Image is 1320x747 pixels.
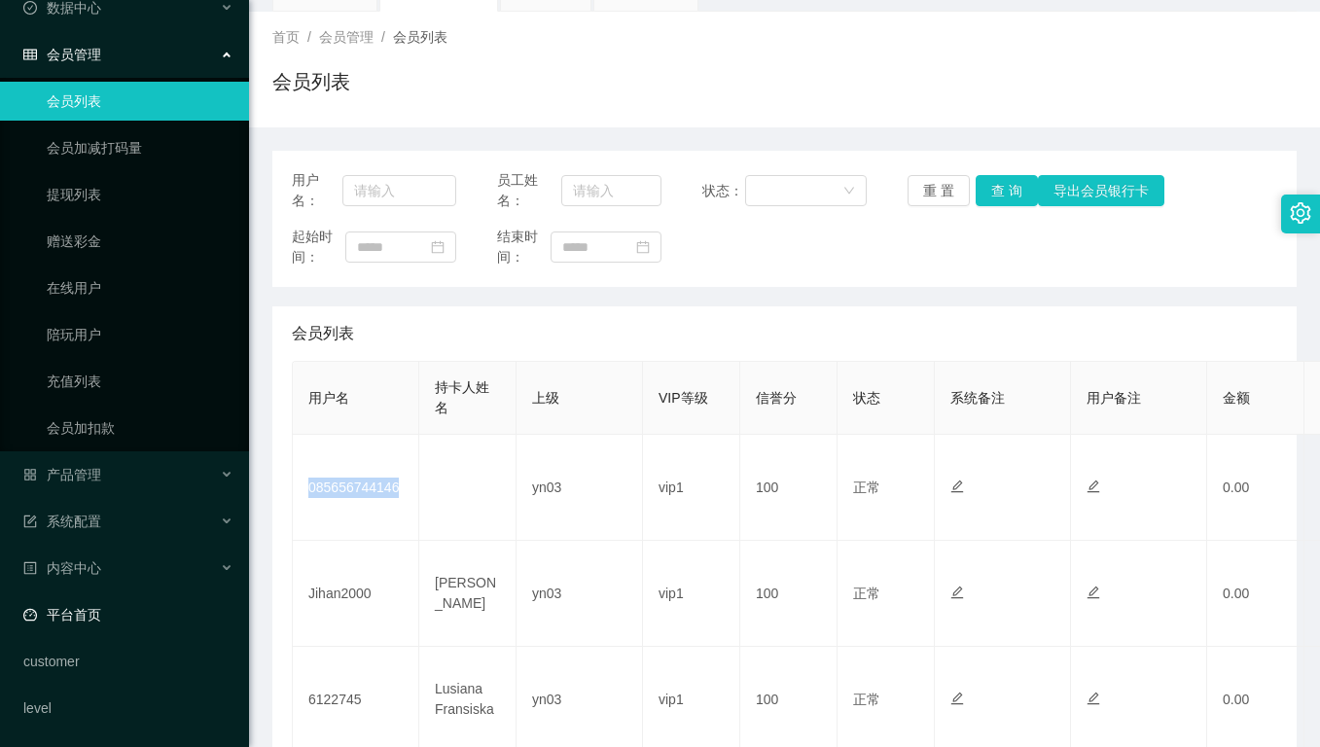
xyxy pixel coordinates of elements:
[23,595,233,634] a: 图标: dashboard平台首页
[23,48,37,61] i: 图标: table
[342,175,456,206] input: 请输入
[292,227,345,267] span: 起始时间：
[756,390,797,406] span: 信誉分
[419,541,517,647] td: [PERSON_NAME]
[853,390,880,406] span: 状态
[976,175,1038,206] button: 查 询
[47,362,233,401] a: 充值列表
[47,222,233,261] a: 赠送彩金
[950,480,964,493] i: 图标: edit
[47,315,233,354] a: 陪玩用户
[843,185,855,198] i: 图标: down
[23,467,101,482] span: 产品管理
[517,435,643,541] td: yn03
[435,379,489,415] span: 持卡人姓名
[950,586,964,599] i: 图标: edit
[950,390,1005,406] span: 系统备注
[497,170,561,211] span: 员工姓名：
[23,468,37,481] i: 图标: appstore-o
[950,692,964,705] i: 图标: edit
[23,560,101,576] span: 内容中心
[292,170,342,211] span: 用户名：
[47,268,233,307] a: 在线用户
[853,480,880,495] span: 正常
[659,390,708,406] span: VIP等级
[497,227,551,267] span: 结束时间：
[517,541,643,647] td: yn03
[908,175,970,206] button: 重 置
[47,82,233,121] a: 会员列表
[1290,202,1311,224] i: 图标: setting
[1038,175,1164,206] button: 导出会员银行卡
[561,175,661,206] input: 请输入
[643,435,740,541] td: vip1
[1087,692,1100,705] i: 图标: edit
[319,29,374,45] span: 会员管理
[47,409,233,447] a: 会员加扣款
[1087,586,1100,599] i: 图标: edit
[853,586,880,601] span: 正常
[23,514,101,529] span: 系统配置
[292,322,354,345] span: 会员列表
[1207,435,1304,541] td: 0.00
[853,692,880,707] span: 正常
[1087,390,1141,406] span: 用户备注
[47,128,233,167] a: 会员加减打码量
[1087,480,1100,493] i: 图标: edit
[23,47,101,62] span: 会员管理
[293,435,419,541] td: 085656744146
[1207,541,1304,647] td: 0.00
[23,642,233,681] a: customer
[23,689,233,728] a: level
[23,561,37,575] i: 图标: profile
[23,1,37,15] i: 图标: check-circle-o
[532,390,559,406] span: 上级
[431,240,445,254] i: 图标: calendar
[23,515,37,528] i: 图标: form
[740,541,838,647] td: 100
[47,175,233,214] a: 提现列表
[293,541,419,647] td: Jihan2000
[393,29,447,45] span: 会员列表
[381,29,385,45] span: /
[308,390,349,406] span: 用户名
[1223,390,1250,406] span: 金额
[307,29,311,45] span: /
[636,240,650,254] i: 图标: calendar
[702,181,745,201] span: 状态：
[740,435,838,541] td: 100
[643,541,740,647] td: vip1
[272,67,350,96] h1: 会员列表
[272,29,300,45] span: 首页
